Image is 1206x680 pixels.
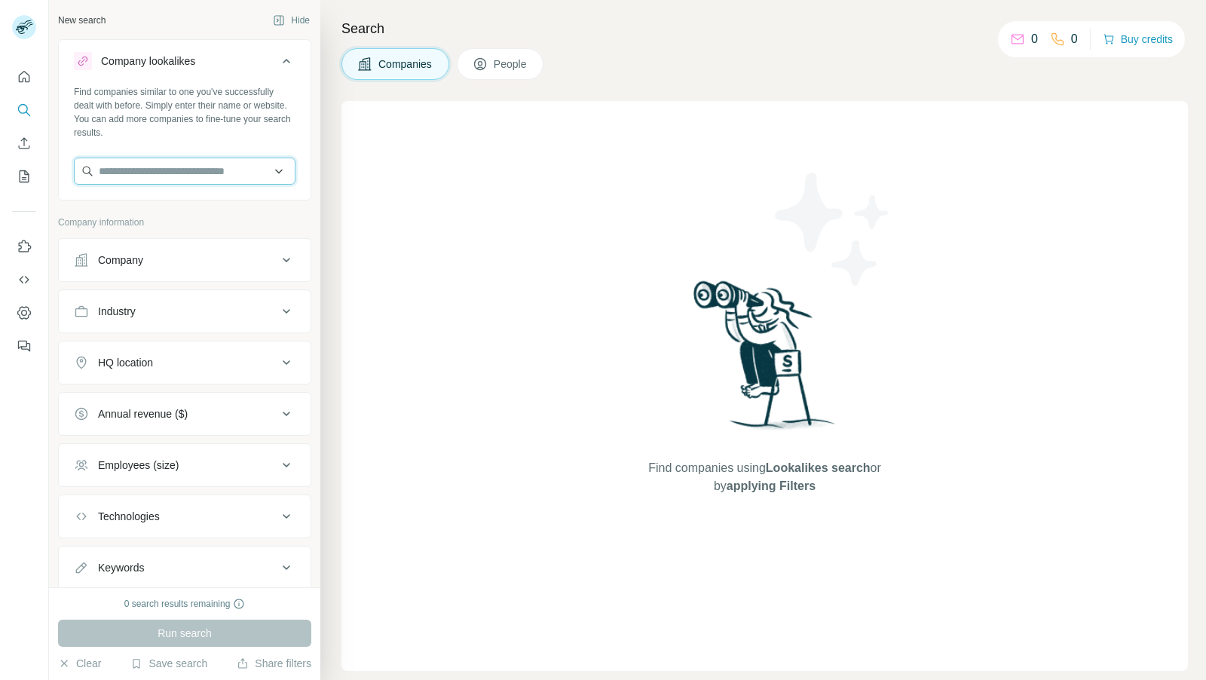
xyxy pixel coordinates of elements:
h4: Search [341,18,1188,39]
button: Industry [59,293,311,329]
button: Buy credits [1103,29,1173,50]
button: Save search [130,656,207,671]
button: Technologies [59,498,311,535]
button: Keywords [59,550,311,586]
button: Company lookalikes [59,43,311,85]
button: Use Surfe on LinkedIn [12,233,36,260]
div: Technologies [98,509,160,524]
div: Find companies similar to one you've successfully dealt with before. Simply enter their name or w... [74,85,295,139]
button: Clear [58,656,101,671]
button: Dashboard [12,299,36,326]
img: Surfe Illustration - Stars [765,161,901,297]
button: Quick start [12,63,36,90]
button: Use Surfe API [12,266,36,293]
button: HQ location [59,345,311,381]
p: 0 [1031,30,1038,48]
div: Keywords [98,560,144,575]
button: Search [12,96,36,124]
button: Hide [262,9,320,32]
div: Company [98,253,143,268]
div: HQ location [98,355,153,370]
span: Find companies using or by [644,459,885,495]
div: 0 search results remaining [124,597,246,611]
span: Companies [378,57,433,72]
button: Company [59,242,311,278]
p: 0 [1071,30,1078,48]
button: My lists [12,163,36,190]
div: New search [58,14,106,27]
button: Annual revenue ($) [59,396,311,432]
div: Industry [98,304,136,319]
span: applying Filters [727,479,816,492]
button: Enrich CSV [12,130,36,157]
img: Surfe Illustration - Woman searching with binoculars [687,277,843,445]
button: Employees (size) [59,447,311,483]
span: Lookalikes search [766,461,871,474]
div: Annual revenue ($) [98,406,188,421]
p: Company information [58,216,311,229]
button: Feedback [12,332,36,360]
div: Company lookalikes [101,54,195,69]
span: People [494,57,528,72]
button: Share filters [237,656,311,671]
div: Employees (size) [98,458,179,473]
